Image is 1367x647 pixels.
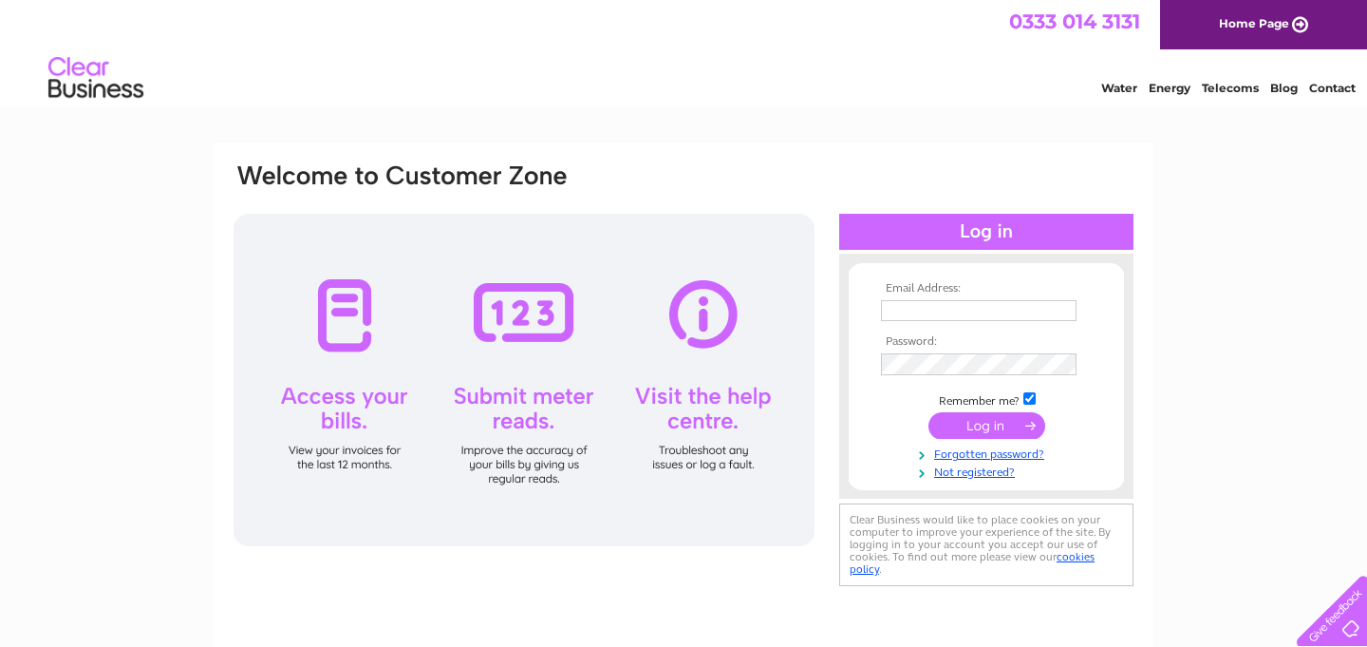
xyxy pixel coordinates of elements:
a: 0333 014 3131 [1009,10,1140,33]
a: Blog [1270,81,1298,95]
div: Clear Business is a trading name of Verastar Limited (registered in [GEOGRAPHIC_DATA] No. 3667643... [236,10,1133,92]
a: Energy [1149,81,1190,95]
a: cookies policy [850,550,1095,576]
a: Telecoms [1202,81,1259,95]
th: Email Address: [876,282,1096,295]
input: Submit [928,412,1045,439]
a: Water [1101,81,1137,95]
a: Contact [1309,81,1356,95]
th: Password: [876,335,1096,349]
div: Clear Business would like to place cookies on your computer to improve your experience of the sit... [839,504,1133,586]
td: Remember me? [876,390,1096,409]
img: logo.png [47,49,144,107]
a: Not registered? [881,462,1096,480]
a: Forgotten password? [881,444,1096,462]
